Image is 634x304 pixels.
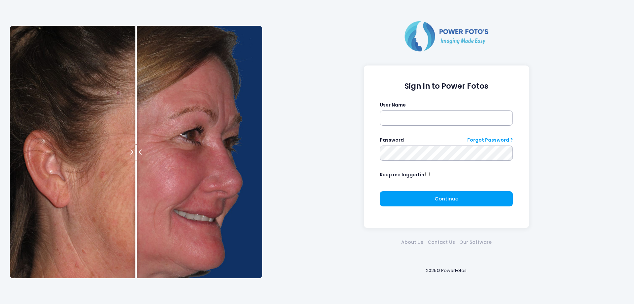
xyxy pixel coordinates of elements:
[380,102,406,109] label: User Name
[380,137,404,144] label: Password
[399,239,425,246] a: About Us
[268,256,624,284] div: 2025© PowerFotos
[457,239,494,246] a: Our Software
[380,82,513,91] h1: Sign In to Power Fotos
[435,195,458,202] span: Continue
[380,191,513,206] button: Continue
[380,171,424,178] label: Keep me logged in
[402,20,491,53] img: Logo
[467,137,513,144] a: Forgot Password ?
[425,239,457,246] a: Contact Us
